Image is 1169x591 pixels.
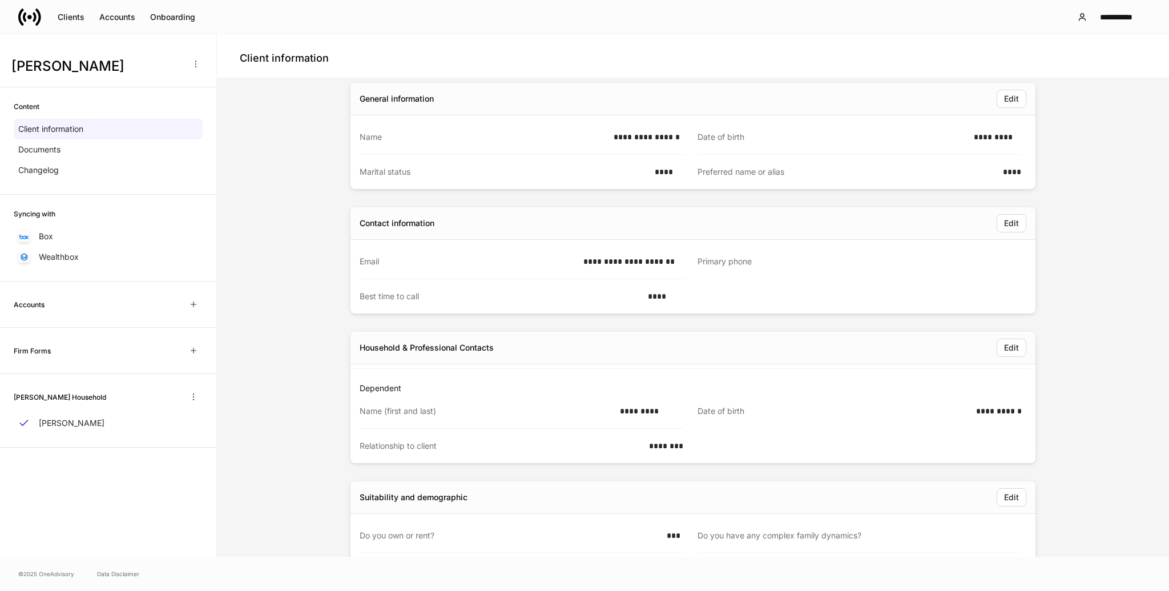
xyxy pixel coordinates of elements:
h4: Client information [240,51,329,65]
h6: Firm Forms [14,345,51,356]
span: © 2025 OneAdvisory [18,569,74,578]
a: Documents [14,139,203,160]
h6: Syncing with [14,208,55,219]
button: Edit [997,214,1026,232]
p: Client information [18,123,83,135]
div: Do you own or rent? [360,530,660,541]
div: Edit [1004,93,1019,104]
div: Email [360,256,577,267]
div: Preferred name or alias [698,166,996,178]
button: Accounts [92,8,143,26]
h6: Accounts [14,299,45,310]
a: [PERSON_NAME] [14,413,203,433]
p: Changelog [18,164,59,176]
img: oYqM9ojoZLfzCHUefNbBcWHcyDPbQKagtYciMC8pFl3iZXy3dU33Uwy+706y+0q2uJ1ghNQf2OIHrSh50tUd9HaB5oMc62p0G... [19,234,29,239]
a: Client information [14,119,203,139]
h3: [PERSON_NAME] [11,57,182,75]
button: Edit [997,339,1026,357]
h6: Content [14,101,39,112]
div: Date of birth [698,405,969,417]
div: Edit [1004,342,1019,353]
div: Edit [1004,218,1019,229]
div: Edit [1004,492,1019,503]
div: Primary phone [698,256,1015,268]
button: Clients [50,8,92,26]
p: Dependent [360,383,1031,394]
a: Changelog [14,160,203,180]
p: Documents [18,144,61,155]
a: Wealthbox [14,247,203,267]
div: Relationship to client [360,440,642,452]
div: Clients [58,11,84,23]
button: Edit [997,488,1026,506]
div: Accounts [99,11,135,23]
div: Name (first and last) [360,405,613,417]
div: Best time to call [360,291,641,302]
div: Onboarding [150,11,195,23]
div: Date of birth [698,131,967,143]
div: Marital status [360,166,648,178]
a: Box [14,226,203,247]
p: Box [39,231,53,242]
div: Suitability and demographic [360,492,467,503]
h6: [PERSON_NAME] Household [14,392,106,403]
div: Contact information [360,218,434,229]
a: Data Disclaimer [97,569,139,578]
button: Onboarding [143,8,203,26]
div: Do you have any complex family dynamics? [698,530,1015,541]
div: General information [360,93,434,104]
div: Household & Professional Contacts [360,342,494,353]
p: Wealthbox [39,251,79,263]
div: Name [360,131,607,143]
p: [PERSON_NAME] [39,417,104,429]
button: Edit [997,90,1026,108]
